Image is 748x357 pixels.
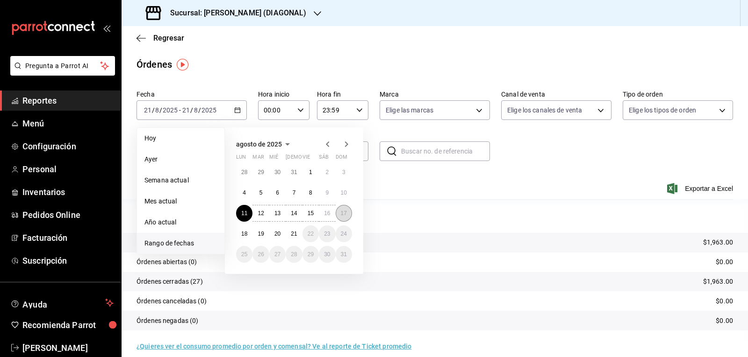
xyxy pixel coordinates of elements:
button: Pregunta a Parrot AI [10,56,115,76]
p: Órdenes canceladas (0) [137,296,207,306]
abbr: 28 de agosto de 2025 [291,251,297,258]
abbr: 23 de agosto de 2025 [324,231,330,237]
span: Pedidos Online [22,209,114,221]
abbr: 29 de agosto de 2025 [308,251,314,258]
abbr: 27 de agosto de 2025 [274,251,280,258]
abbr: 4 de agosto de 2025 [243,189,246,196]
abbr: miércoles [269,154,278,164]
p: Órdenes abiertas (0) [137,257,197,267]
button: 5 de agosto de 2025 [252,184,269,201]
button: 18 de agosto de 2025 [236,225,252,242]
span: Ayer [144,154,217,164]
label: Canal de venta [501,91,611,98]
abbr: 29 de julio de 2025 [258,169,264,175]
abbr: 8 de agosto de 2025 [309,189,312,196]
span: agosto de 2025 [236,140,282,148]
abbr: 13 de agosto de 2025 [274,210,280,217]
abbr: 21 de agosto de 2025 [291,231,297,237]
abbr: 1 de agosto de 2025 [309,169,312,175]
button: 21 de agosto de 2025 [286,225,302,242]
button: 26 de agosto de 2025 [252,246,269,263]
button: 8 de agosto de 2025 [302,184,319,201]
span: / [190,106,193,114]
label: Hora inicio [258,91,309,98]
span: Facturación [22,231,114,244]
p: Órdenes cerradas (27) [137,277,203,287]
button: 17 de agosto de 2025 [336,205,352,222]
abbr: 11 de agosto de 2025 [241,210,247,217]
button: 10 de agosto de 2025 [336,184,352,201]
button: 1 de agosto de 2025 [302,164,319,181]
p: $0.00 [716,257,733,267]
label: Tipo de orden [623,91,733,98]
abbr: 10 de agosto de 2025 [341,189,347,196]
button: 31 de julio de 2025 [286,164,302,181]
button: 20 de agosto de 2025 [269,225,286,242]
button: 13 de agosto de 2025 [269,205,286,222]
span: / [152,106,155,114]
button: 12 de agosto de 2025 [252,205,269,222]
label: Marca [380,91,490,98]
abbr: domingo [336,154,347,164]
input: -- [182,106,190,114]
abbr: 20 de agosto de 2025 [274,231,280,237]
span: / [198,106,201,114]
span: Elige los tipos de orden [629,105,696,115]
input: ---- [162,106,178,114]
span: Suscripción [22,254,114,267]
button: 9 de agosto de 2025 [319,184,335,201]
h3: Sucursal: [PERSON_NAME] (DIAGONAL) [163,7,306,19]
abbr: 12 de agosto de 2025 [258,210,264,217]
input: -- [194,106,198,114]
abbr: 31 de agosto de 2025 [341,251,347,258]
button: 27 de agosto de 2025 [269,246,286,263]
abbr: 26 de agosto de 2025 [258,251,264,258]
input: ---- [201,106,217,114]
p: $0.00 [716,316,733,326]
abbr: 7 de agosto de 2025 [293,189,296,196]
span: Configuración [22,140,114,153]
input: -- [155,106,159,114]
div: Órdenes [137,57,172,71]
abbr: 15 de agosto de 2025 [308,210,314,217]
span: Hoy [144,133,217,143]
abbr: lunes [236,154,246,164]
abbr: 6 de agosto de 2025 [276,189,279,196]
a: Pregunta a Parrot AI [7,68,115,77]
a: ¿Quieres ver el consumo promedio por orden y comensal? Ve al reporte de Ticket promedio [137,343,411,350]
abbr: martes [252,154,264,164]
span: Personal [22,163,114,175]
abbr: 3 de agosto de 2025 [342,169,345,175]
button: Tooltip marker [177,59,188,70]
abbr: 24 de agosto de 2025 [341,231,347,237]
button: 28 de julio de 2025 [236,164,252,181]
button: Exportar a Excel [669,183,733,194]
abbr: viernes [302,154,310,164]
abbr: 16 de agosto de 2025 [324,210,330,217]
button: 14 de agosto de 2025 [286,205,302,222]
button: 23 de agosto de 2025 [319,225,335,242]
span: Pregunta a Parrot AI [25,61,101,71]
abbr: 2 de agosto de 2025 [325,169,329,175]
span: Rango de fechas [144,238,217,248]
button: 24 de agosto de 2025 [336,225,352,242]
button: 15 de agosto de 2025 [302,205,319,222]
span: [PERSON_NAME] [22,342,114,354]
button: 2 de agosto de 2025 [319,164,335,181]
button: 6 de agosto de 2025 [269,184,286,201]
button: open_drawer_menu [103,24,110,32]
label: Fecha [137,91,247,98]
p: $1,963.00 [703,238,733,247]
abbr: 5 de agosto de 2025 [259,189,263,196]
button: 7 de agosto de 2025 [286,184,302,201]
button: 30 de agosto de 2025 [319,246,335,263]
p: $1,963.00 [703,277,733,287]
span: Regresar [153,34,184,42]
input: Buscar no. de referencia [401,142,490,161]
button: 28 de agosto de 2025 [286,246,302,263]
button: Regresar [137,34,184,42]
button: 11 de agosto de 2025 [236,205,252,222]
abbr: 9 de agosto de 2025 [325,189,329,196]
button: 29 de julio de 2025 [252,164,269,181]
